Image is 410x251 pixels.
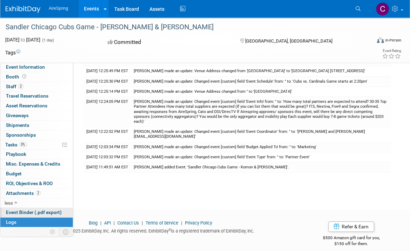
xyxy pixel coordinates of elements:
a: Terms of Service [146,220,178,226]
td: [DATE] 12:03:34 PM EST [84,142,131,152]
a: Attachments2 [0,189,73,198]
span: Logs [6,219,16,225]
a: Giveaways [0,111,73,120]
a: Contact Us [117,220,139,226]
span: Event Binder (.pdf export) [6,210,62,215]
span: [DATE] [DATE] [5,37,40,43]
span: Staff [6,84,23,89]
span: | [179,220,184,226]
a: Travel Reservations [0,91,73,101]
a: Event Information [0,62,73,72]
span: Budget [6,171,22,176]
a: Booth [0,72,73,82]
a: Misc. Expenses & Credits [0,159,73,169]
span: | [112,220,116,226]
td: [PERSON_NAME] made an update: Changed event [custom] field 'Event Info' from: '' to: 'How many to... [131,97,391,127]
span: Misc. Expenses & Credits [6,161,60,167]
span: Asset Reservations [6,103,47,108]
td: Toggle Event Tabs [59,227,73,236]
td: [DATE] 12:22:52 PM EST [84,127,131,142]
td: [DATE] 12:25:14 PM EST [84,86,131,97]
a: API [104,220,111,226]
span: Playbook [6,151,26,157]
span: Shipments [6,122,29,128]
a: Tasks0% [0,140,73,150]
td: Tags [5,49,20,56]
td: [DATE] 12:24:05 PM EST [84,97,131,127]
a: ROI, Objectives & ROO [0,179,73,188]
div: Committed [106,36,229,48]
span: | [99,220,103,226]
a: Privacy Policy [185,220,212,226]
div: Event Rating [382,49,401,53]
a: Playbook [0,150,73,159]
a: Logs [0,218,73,227]
td: [DATE] 12:03:32 PM EST [84,152,131,162]
a: Sponsorships [0,130,73,140]
span: Booth [6,74,28,79]
div: Event Format [340,36,401,47]
td: [DATE] 12:25:30 PM EST [84,76,131,86]
img: Format-Inperson.png [377,37,384,43]
span: to [20,37,26,43]
span: Giveaways [6,113,29,118]
span: 2 [36,190,41,196]
td: [PERSON_NAME] added Event: 'Sandler Chicago Cubs Game - Komon & [PERSON_NAME]'. [131,162,391,173]
a: Blog [89,220,98,226]
a: less [0,198,73,208]
div: In-Person [385,38,401,43]
td: [PERSON_NAME] made an update: Changed event [custom] field 'Event Type' from: '' to: 'Partner Event' [131,152,391,162]
div: Copyright © 2025 ExhibitDay, Inc. All rights reserved. ExhibitDay is a registered trademark of Ex... [5,226,296,234]
td: [DATE] 12:25:49 PM EST [84,66,131,76]
span: 0% [19,142,27,147]
td: [PERSON_NAME] made an update: Changed event [custom] field 'Event Schedule' from: '' to: 'Cubs vs... [131,76,391,86]
td: [PERSON_NAME] made an update: Changed event [custom] field 'Event Coordinator' from: '' to: '[PER... [131,127,391,142]
td: [PERSON_NAME] made an update: Venue Address changed from '[GEOGRAPHIC_DATA]' to '[GEOGRAPHIC_DATA... [131,66,391,76]
div: $150 off for them. [306,241,396,247]
a: Refer & Earn [328,221,374,232]
span: [GEOGRAPHIC_DATA], [GEOGRAPHIC_DATA] [245,38,332,44]
span: Sponsorships [6,132,36,138]
sup: ® [169,228,171,232]
td: [PERSON_NAME] made an update: Changed event [custom] field 'Budget Applied To' from: '' to: 'Mark... [131,142,391,152]
span: AireSpring [49,6,68,11]
a: Staff2 [0,82,73,91]
span: | [140,220,145,226]
span: 2 [18,84,23,89]
td: [PERSON_NAME] made an update: Venue Address changed from '' to '[GEOGRAPHIC_DATA]' [131,86,391,97]
a: Budget [0,169,73,178]
span: Attachments [6,190,41,196]
img: ExhibitDay [6,6,40,13]
a: Event Binder (.pdf export) [0,208,73,217]
a: Asset Reservations [0,101,73,111]
td: [DATE] 11:49:51 AM EST [84,162,131,173]
td: Personalize Event Tab Strip [47,227,59,236]
span: Booth not reserved yet [21,74,28,79]
span: ROI, Objectives & ROO [6,181,53,186]
span: Travel Reservations [6,93,48,99]
a: Shipments [0,121,73,130]
div: $500 Amazon gift card for you, [306,230,396,246]
span: Tasks [5,142,27,147]
span: (1 day) [41,38,54,43]
div: Sandler Chicago Cubs Game - [PERSON_NAME] & [PERSON_NAME] [3,21,363,33]
img: Christine Silvestri [376,2,389,16]
span: less [5,200,13,206]
span: Event Information [6,64,45,70]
